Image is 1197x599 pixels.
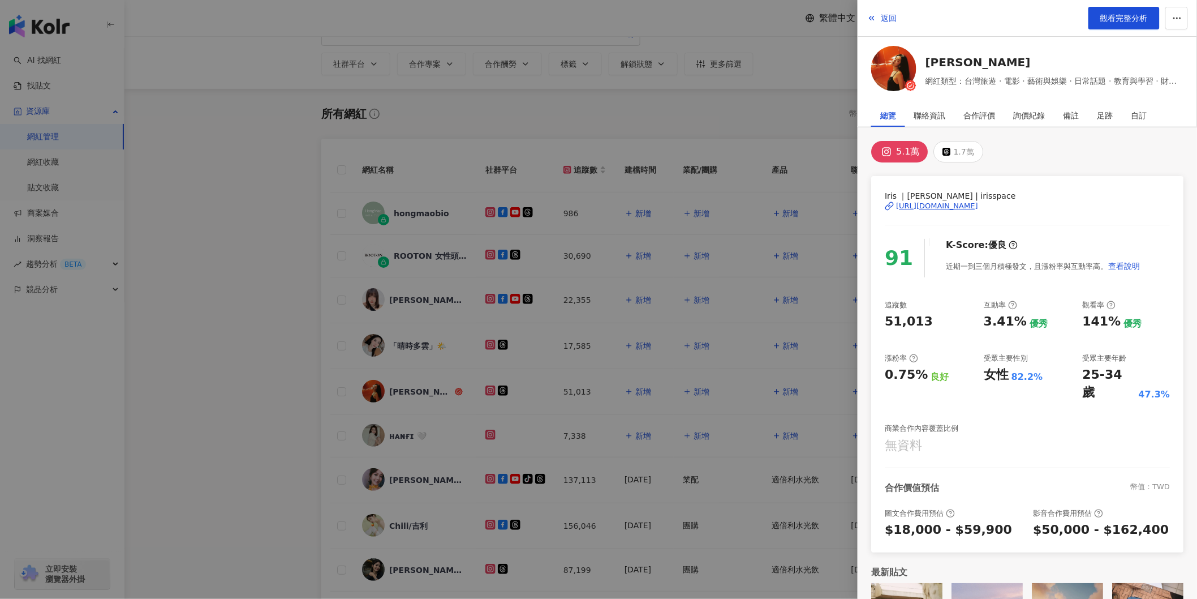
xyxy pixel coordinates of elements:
[984,300,1017,310] div: 互動率
[885,313,933,331] div: 51,013
[885,366,928,384] div: 0.75%
[885,437,922,455] div: 無資料
[880,104,896,127] div: 總覽
[914,104,946,127] div: 聯絡資訊
[988,239,1006,251] div: 優良
[885,521,1012,539] div: $18,000 - $59,900
[1082,313,1121,331] div: 141%
[1108,262,1140,271] span: 查看說明
[896,201,978,211] div: [URL][DOMAIN_NAME]
[885,353,918,363] div: 漲粉率
[984,313,1027,331] div: 3.41%
[1011,371,1043,383] div: 82.2%
[1014,104,1045,127] div: 詢價紀錄
[1131,104,1147,127] div: 自訂
[881,14,897,23] span: 返回
[885,423,958,434] div: 商業合作內容覆蓋比例
[964,104,996,127] div: 合作評價
[1063,104,1079,127] div: 備註
[1130,482,1170,494] div: 幣值：TWD
[925,75,1183,87] span: 網紅類型：台灣旅遊 · 電影 · 藝術與娛樂 · 日常話題 · 教育與學習 · 財經 · 旅遊
[871,566,1183,579] div: 最新貼文
[885,190,1170,202] span: Iris ｜[PERSON_NAME] | irisspace
[925,54,1183,70] a: [PERSON_NAME]
[984,366,1009,384] div: 女性
[871,46,916,91] img: KOL Avatar
[953,144,974,160] div: 1.7萬
[885,201,1170,211] a: [URL][DOMAIN_NAME]
[885,242,913,275] div: 91
[1100,14,1148,23] span: 觀看完整分析
[1033,508,1103,519] div: 影音合作費用預估
[885,482,939,494] div: 合作價值預估
[1082,353,1126,363] div: 受眾主要年齡
[1030,318,1048,330] div: 優秀
[1082,366,1135,401] div: 25-34 歲
[1123,318,1142,330] div: 優秀
[1088,7,1160,29] a: 觀看完整分析
[946,239,1018,251] div: K-Score :
[867,7,897,29] button: 返回
[933,141,983,162] button: 1.7萬
[871,141,928,162] button: 5.1萬
[946,255,1140,277] div: 近期一到三個月積極發文，且漲粉率與互動率高。
[871,46,916,95] a: KOL Avatar
[931,371,949,383] div: 良好
[1108,255,1140,277] button: 查看說明
[896,144,919,160] div: 5.1萬
[1082,300,1116,310] div: 觀看率
[1138,388,1170,401] div: 47.3%
[984,353,1028,363] div: 受眾主要性別
[885,300,907,310] div: 追蹤數
[1033,521,1169,539] div: $50,000 - $162,400
[1097,104,1113,127] div: 足跡
[885,508,955,519] div: 圖文合作費用預估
